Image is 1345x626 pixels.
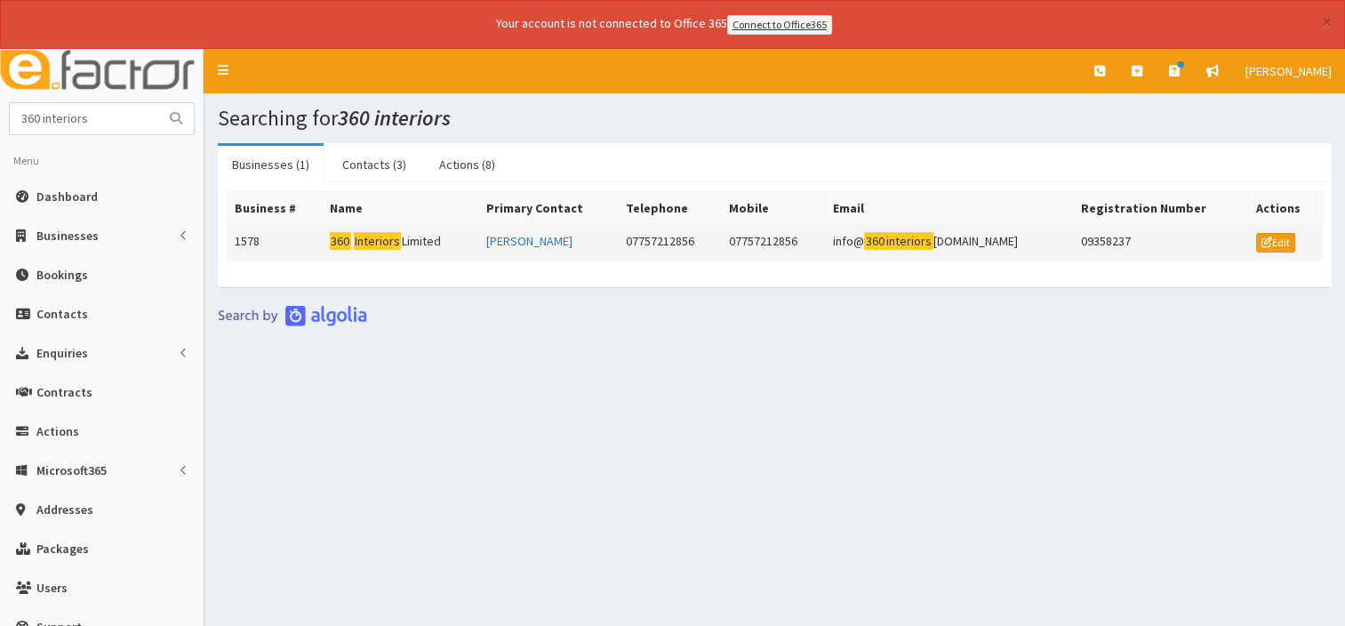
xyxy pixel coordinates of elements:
span: Bookings [36,267,88,283]
i: 360 interiors [338,104,451,132]
th: Primary Contact [478,191,618,224]
span: Addresses [36,502,93,518]
span: Contracts [36,384,92,400]
a: Connect to Office365 [727,15,832,35]
span: [PERSON_NAME] [1245,63,1332,79]
a: Edit [1256,233,1295,253]
td: 09358237 [1074,224,1248,260]
span: Businesses [36,228,99,244]
span: Microsoft365 [36,462,107,478]
img: search-by-algolia-light-background.png [218,305,367,326]
a: [PERSON_NAME] [486,233,572,249]
span: Actions [36,423,79,439]
button: × [1322,12,1332,31]
th: Telephone [618,191,722,224]
td: 1578 [228,224,323,260]
div: Your account is not connected to Office 365 [144,14,1184,35]
h1: Searching for [218,107,1332,130]
mark: 360 [864,232,885,251]
th: Registration Number [1074,191,1248,224]
mark: interiors [885,232,933,251]
th: Email [826,191,1074,224]
span: Packages [36,541,89,557]
th: Mobile [722,191,826,224]
span: Users [36,580,68,596]
a: Actions (8) [425,146,509,183]
a: Businesses (1) [218,146,324,183]
mark: Interiors [354,232,402,251]
a: Contacts (3) [328,146,420,183]
th: Name [322,191,478,224]
span: Contacts [36,306,88,322]
td: Limited [322,224,478,260]
th: Business # [228,191,323,224]
input: Search... [10,103,159,134]
span: Dashboard [36,189,98,205]
span: Enquiries [36,345,88,361]
a: [PERSON_NAME] [1232,49,1345,93]
td: info@ [DOMAIN_NAME] [826,224,1074,260]
th: Actions [1248,191,1322,224]
td: 07757212856 [722,224,826,260]
td: 07757212856 [618,224,722,260]
mark: 360 [330,232,351,251]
